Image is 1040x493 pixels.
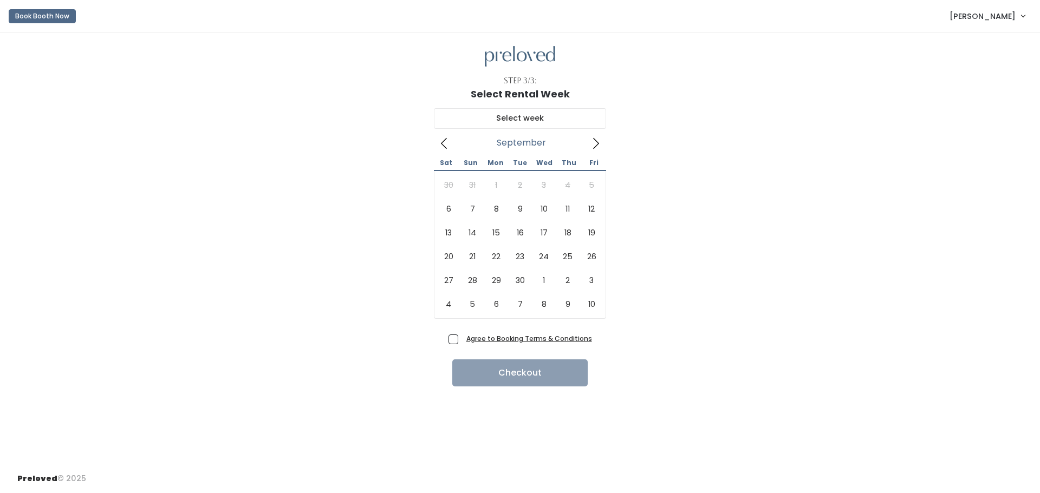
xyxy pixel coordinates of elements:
[950,10,1016,22] span: [PERSON_NAME]
[484,245,508,268] span: September 22, 2025
[437,292,460,316] span: October 4, 2025
[484,221,508,245] span: September 15, 2025
[460,268,484,292] span: September 28, 2025
[484,197,508,221] span: September 8, 2025
[939,4,1036,28] a: [PERSON_NAME]
[556,245,580,268] span: September 25, 2025
[582,160,606,166] span: Fri
[437,268,460,292] span: September 27, 2025
[460,221,484,245] span: September 14, 2025
[556,197,580,221] span: September 11, 2025
[508,221,532,245] span: September 16, 2025
[484,268,508,292] span: September 29, 2025
[532,268,556,292] span: October 1, 2025
[504,75,537,87] div: Step 3/3:
[508,197,532,221] span: September 9, 2025
[508,160,532,166] span: Tue
[580,197,603,221] span: September 12, 2025
[580,221,603,245] span: September 19, 2025
[556,292,580,316] span: October 9, 2025
[17,464,86,484] div: © 2025
[17,473,57,484] span: Preloved
[557,160,581,166] span: Thu
[434,108,606,129] input: Select week
[508,292,532,316] span: October 7, 2025
[471,89,570,100] h1: Select Rental Week
[434,160,458,166] span: Sat
[532,245,556,268] span: September 24, 2025
[452,359,588,386] button: Checkout
[497,141,546,145] span: September
[483,160,508,166] span: Mon
[460,197,484,221] span: September 7, 2025
[437,245,460,268] span: September 20, 2025
[508,268,532,292] span: September 30, 2025
[532,292,556,316] span: October 8, 2025
[9,4,76,28] a: Book Booth Now
[556,268,580,292] span: October 2, 2025
[556,221,580,245] span: September 18, 2025
[508,245,532,268] span: September 23, 2025
[458,160,483,166] span: Sun
[437,221,460,245] span: September 13, 2025
[532,160,557,166] span: Wed
[484,292,508,316] span: October 6, 2025
[437,197,460,221] span: September 6, 2025
[532,221,556,245] span: September 17, 2025
[485,46,555,67] img: preloved logo
[466,334,592,343] a: Agree to Booking Terms & Conditions
[460,245,484,268] span: September 21, 2025
[532,197,556,221] span: September 10, 2025
[580,245,603,268] span: September 26, 2025
[9,9,76,23] button: Book Booth Now
[580,292,603,316] span: October 10, 2025
[460,292,484,316] span: October 5, 2025
[580,268,603,292] span: October 3, 2025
